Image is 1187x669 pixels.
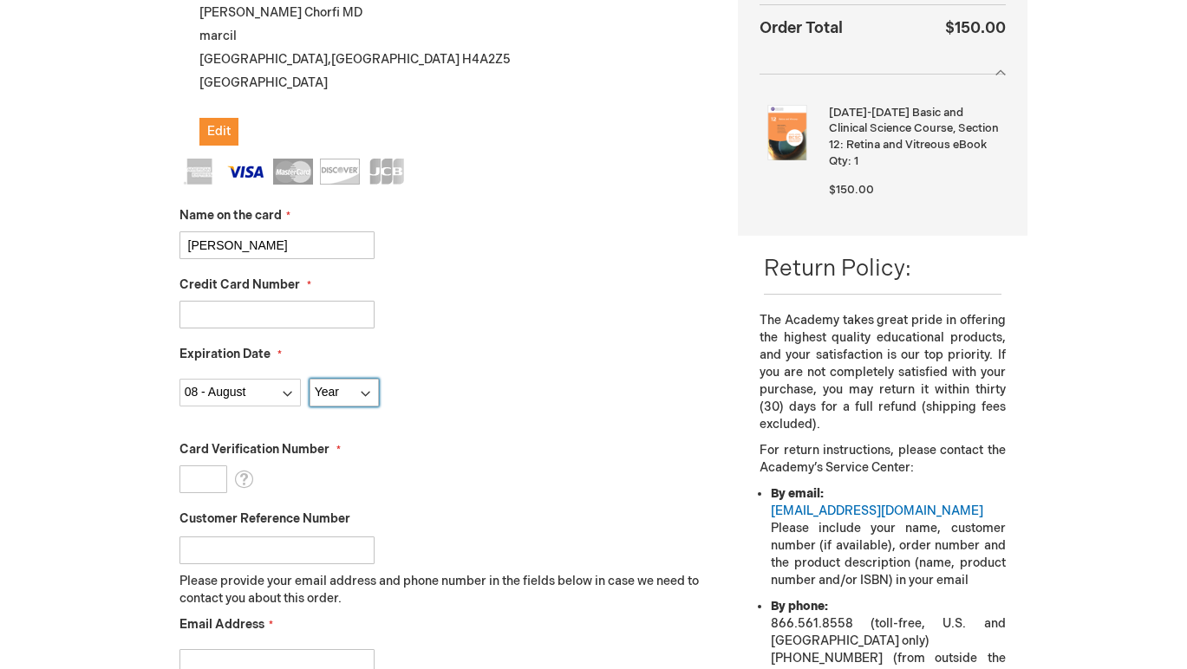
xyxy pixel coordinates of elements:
img: Discover [320,159,360,185]
span: Qty [829,154,848,168]
span: $150.00 [829,183,874,197]
span: $150.00 [945,19,1006,37]
button: Edit [199,118,238,146]
a: [EMAIL_ADDRESS][DOMAIN_NAME] [771,503,983,518]
span: [GEOGRAPHIC_DATA] [331,52,460,67]
span: Credit Card Number [179,277,300,292]
strong: [DATE]-[DATE] Basic and Clinical Science Course, Section 12: Retina and Vitreous eBook [829,105,1001,153]
span: Return Policy: [764,256,911,283]
img: American Express [179,159,219,185]
p: For return instructions, please contact the Academy’s Service Center: [760,442,1005,477]
input: Credit Card Number [179,301,375,328]
strong: By email: [771,486,824,501]
img: JCB [367,159,407,185]
span: Name on the card [179,208,282,223]
p: The Academy takes great pride in offering the highest quality educational products, and your sati... [760,312,1005,433]
input: Card Verification Number [179,465,227,493]
span: Expiration Date [179,347,271,361]
img: Visa [226,159,266,185]
li: Please include your name, customer number (if available), order number and the product descriptio... [771,485,1005,589]
span: 1 [854,154,858,168]
span: Edit [207,124,231,139]
img: MasterCard [273,159,313,185]
strong: By phone: [771,599,828,614]
span: Email Address [179,617,264,632]
strong: Order Total [760,15,843,40]
span: Card Verification Number [179,442,329,457]
img: 2025-2026 Basic and Clinical Science Course, Section 12: Retina and Vitreous eBook [760,105,815,160]
span: Customer Reference Number [179,511,350,526]
p: Please provide your email address and phone number in the fields below in case we need to contact... [179,573,713,607]
div: [PERSON_NAME] Chorfi MD marcil [GEOGRAPHIC_DATA] , H4A2Z5 [GEOGRAPHIC_DATA] [179,1,713,146]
